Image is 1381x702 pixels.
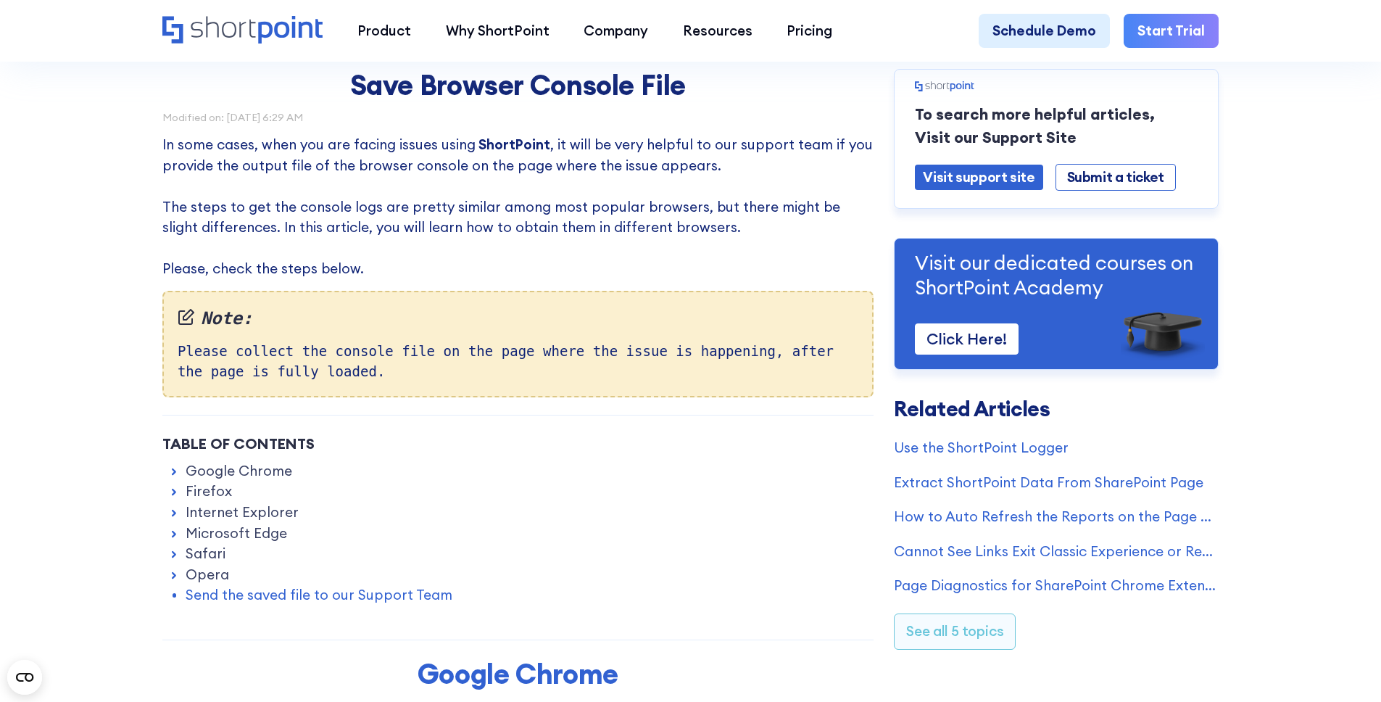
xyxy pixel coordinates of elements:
a: Resources [665,14,770,49]
a: Send the saved file to our Support Team [186,585,452,606]
a: Company [566,14,665,49]
p: Visit our dedicated courses on ShortPoint Academy [915,250,1198,300]
a: Click Here! [915,323,1019,355]
h2: Google Chrome [246,658,789,690]
a: Product [340,14,428,49]
p: In some cases, when you are facing issues using , it will be very helpful to our support team if ... [162,134,874,279]
div: Product [357,20,411,41]
a: Pricing [770,14,850,49]
a: Visit support site [915,165,1042,190]
a: Microsoft Edge [186,523,287,544]
div: Please collect the console file on the page where the issue is happening, after the page is fully... [162,291,874,397]
a: Opera [186,564,229,585]
a: How to Auto Refresh the Reports on the Page Having ShortPoint Power BI Element [894,506,1219,527]
a: See all 5 topics [894,614,1016,650]
div: Resources [683,20,752,41]
div: Modified on: [DATE] 6:29 AM [162,112,874,123]
a: Why ShortPoint [428,14,567,49]
button: Open CMP widget [7,660,42,695]
iframe: Chat Widget [1120,534,1381,702]
a: Start Trial [1124,14,1219,49]
h1: Save Browser Console File [246,69,789,101]
a: Cannot See Links Exit Classic Experience or Return to Classic SharePoint? [894,541,1219,562]
a: Google Chrome [186,461,292,482]
a: Extract ShortPoint Data From SharePoint Page [894,472,1219,493]
em: Note: [178,306,858,332]
a: ShortPoint [478,136,550,153]
a: Safari [186,543,225,564]
div: Company [584,20,648,41]
div: Pricing [787,20,832,41]
p: To search more helpful articles, Visit our Support Site [915,103,1198,149]
a: Use the ShortPoint Logger [894,437,1219,458]
div: Why ShortPoint [446,20,550,41]
a: Schedule Demo [979,14,1110,49]
a: Page Diagnostics for SharePoint Chrome Extension Incompatibility [894,575,1219,596]
div: Table of Contents [162,433,874,455]
a: Submit a ticket [1056,164,1176,191]
a: Home [162,16,323,46]
h3: Related Articles [894,399,1219,420]
a: Firefox [186,481,232,502]
a: Internet Explorer [186,502,299,523]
